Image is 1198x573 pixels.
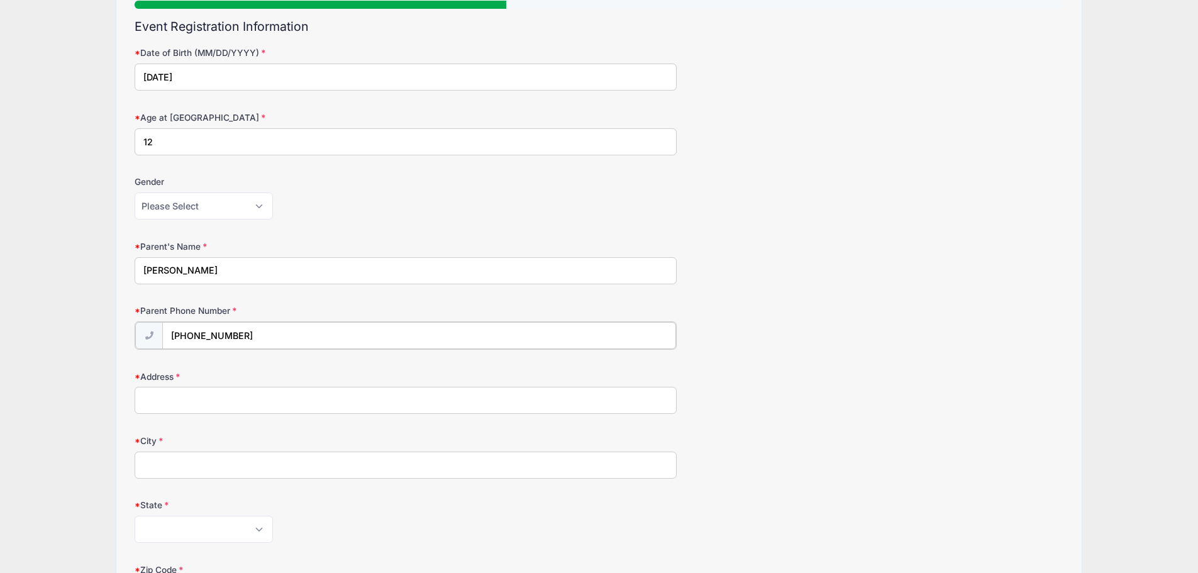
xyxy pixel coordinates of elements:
[135,499,444,511] label: State
[135,370,444,383] label: Address
[135,435,444,447] label: City
[135,240,444,253] label: Parent's Name
[135,175,444,188] label: Gender
[135,304,444,317] label: Parent Phone Number
[135,111,444,124] label: Age at [GEOGRAPHIC_DATA]
[135,19,1063,34] h2: Event Registration Information
[162,322,675,349] input: (xxx) xxx-xxxx
[135,47,444,59] label: Date of Birth (MM/DD/YYYY)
